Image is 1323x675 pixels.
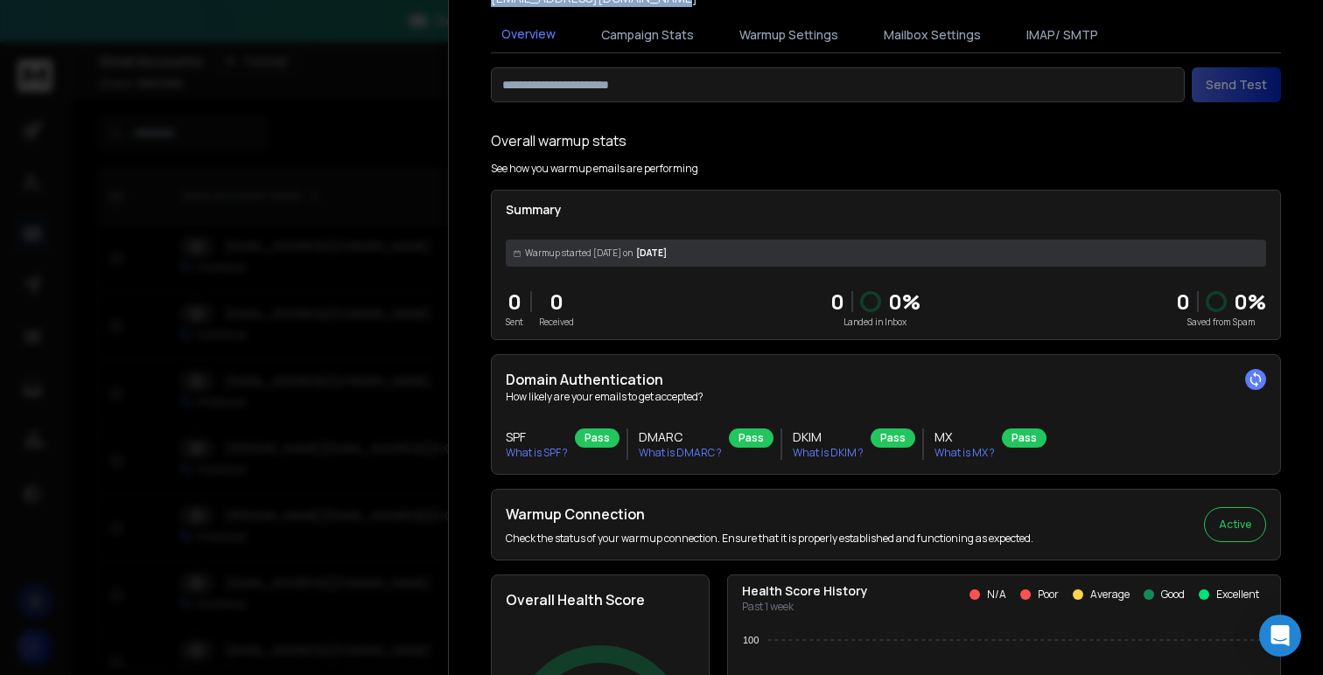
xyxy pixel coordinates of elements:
[934,428,995,446] h3: MX
[743,635,759,645] tspan: 100
[1090,588,1130,602] p: Average
[1234,288,1266,316] p: 0 %
[639,428,722,446] h3: DMARC
[539,316,574,329] p: Received
[1002,428,1046,448] div: Pass
[491,15,566,55] button: Overview
[1016,16,1109,54] button: IMAP/ SMTP
[871,428,915,448] div: Pass
[1204,507,1266,542] button: Active
[934,446,995,460] p: What is MX ?
[506,428,568,446] h3: SPF
[1216,588,1259,602] p: Excellent
[506,532,1033,546] p: Check the status of your warmup connection. Ensure that it is properly established and functionin...
[506,390,1266,404] p: How likely are your emails to get accepted?
[873,16,991,54] button: Mailbox Settings
[1176,316,1266,329] p: Saved from Spam
[793,428,864,446] h3: DKIM
[830,316,920,329] p: Landed in Inbox
[729,16,849,54] button: Warmup Settings
[506,446,568,460] p: What is SPF ?
[729,428,773,448] div: Pass
[506,369,1266,390] h2: Domain Authentication
[742,582,868,600] p: Health Score History
[591,16,704,54] button: Campaign Stats
[506,316,523,329] p: Sent
[830,288,844,316] p: 0
[525,247,633,260] span: Warmup started [DATE] on
[793,446,864,460] p: What is DKIM ?
[506,288,523,316] p: 0
[1161,588,1185,602] p: Good
[539,288,574,316] p: 0
[888,288,920,316] p: 0 %
[491,130,626,151] h1: Overall warmup stats
[1259,615,1301,657] div: Open Intercom Messenger
[506,240,1266,267] div: [DATE]
[506,201,1266,219] p: Summary
[987,588,1006,602] p: N/A
[506,504,1033,525] h2: Warmup Connection
[639,446,722,460] p: What is DMARC ?
[506,589,695,610] h2: Overall Health Score
[1038,588,1059,602] p: Poor
[1176,287,1190,316] strong: 0
[742,600,868,614] p: Past 1 week
[575,428,619,448] div: Pass
[491,162,698,176] p: See how you warmup emails are performing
